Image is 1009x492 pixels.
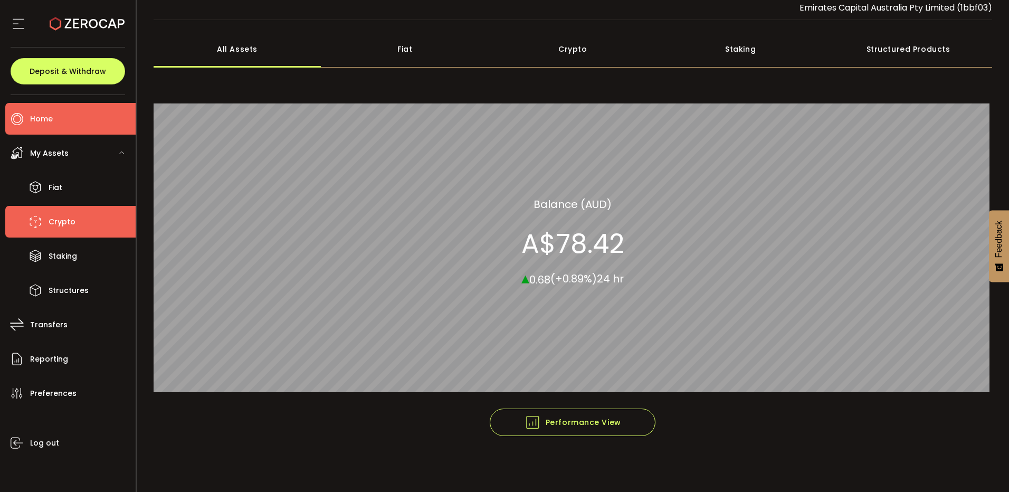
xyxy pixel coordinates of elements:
button: Deposit & Withdraw [11,58,125,84]
div: Fiat [321,31,489,68]
section: A$78.42 [521,228,624,259]
span: 24 hr [597,271,624,286]
span: Home [30,111,53,127]
span: (+0.89%) [550,271,597,286]
span: Staking [49,249,77,264]
button: Performance View [490,409,655,436]
span: Deposit & Withdraw [30,68,106,75]
span: Log out [30,436,59,451]
div: All Assets [154,31,321,68]
span: My Assets [30,146,69,161]
span: Feedback [994,221,1004,258]
span: 0.68 [529,272,550,287]
span: Preferences [30,386,77,401]
span: Fiat [49,180,62,195]
span: Structures [49,283,89,298]
div: Structured Products [824,31,992,68]
span: Crypto [49,214,75,230]
span: Transfers [30,317,68,333]
button: Feedback - Show survey [989,210,1009,282]
span: Reporting [30,352,68,367]
div: Crypto [489,31,656,68]
span: Emirates Capital Australia Pty Limited (1bbf03) [799,2,992,14]
span: ▴ [521,266,529,289]
div: Staking [656,31,824,68]
span: Performance View [525,414,621,430]
section: Balance (AUD) [534,196,612,212]
iframe: Chat Widget [956,441,1009,492]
